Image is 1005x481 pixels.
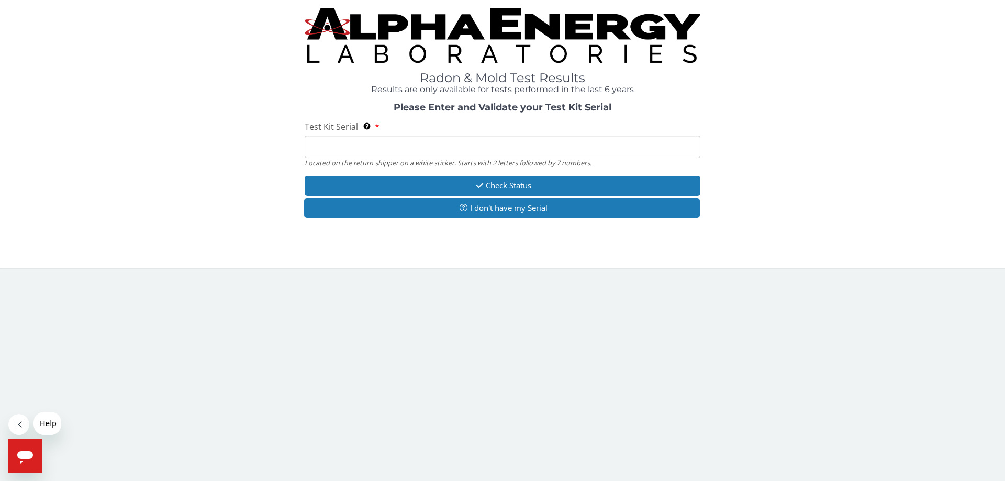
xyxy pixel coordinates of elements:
[305,71,700,85] h1: Radon & Mold Test Results
[33,412,61,435] iframe: Message from company
[304,198,700,218] button: I don't have my Serial
[305,121,358,132] span: Test Kit Serial
[394,102,611,113] strong: Please Enter and Validate your Test Kit Serial
[305,176,700,195] button: Check Status
[305,85,700,94] h4: Results are only available for tests performed in the last 6 years
[8,439,42,473] iframe: Button to launch messaging window
[305,8,700,63] img: TightCrop.jpg
[305,158,700,167] div: Located on the return shipper on a white sticker. Starts with 2 letters followed by 7 numbers.
[8,414,29,435] iframe: Close message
